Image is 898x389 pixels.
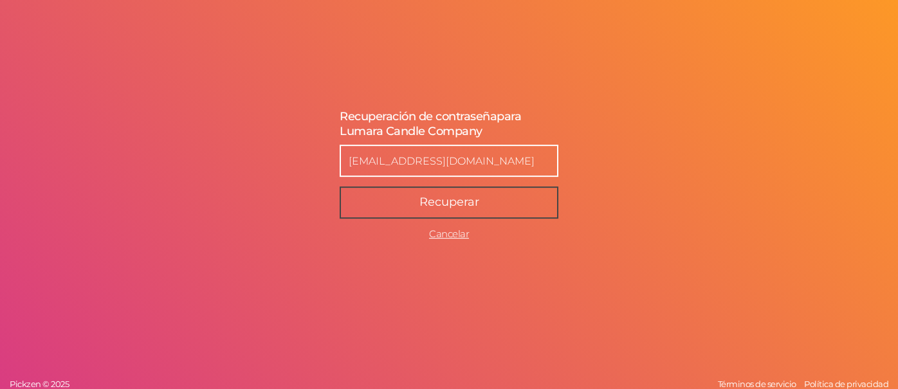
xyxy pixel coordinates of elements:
[340,145,558,177] input: Introduce tu email
[6,379,72,389] a: Pickzen © 2025
[804,379,888,389] span: Política de privacidad
[801,379,892,389] a: Política de privacidad
[340,109,521,138] span: para Lumara Candle Company
[715,379,800,389] a: Términos de servicio
[419,195,479,209] span: Recuperar
[429,228,469,240] a: Cancelar
[718,379,796,389] span: Términos de servicio
[340,186,558,219] button: Recuperar
[340,109,497,123] span: Recuperación de contraseña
